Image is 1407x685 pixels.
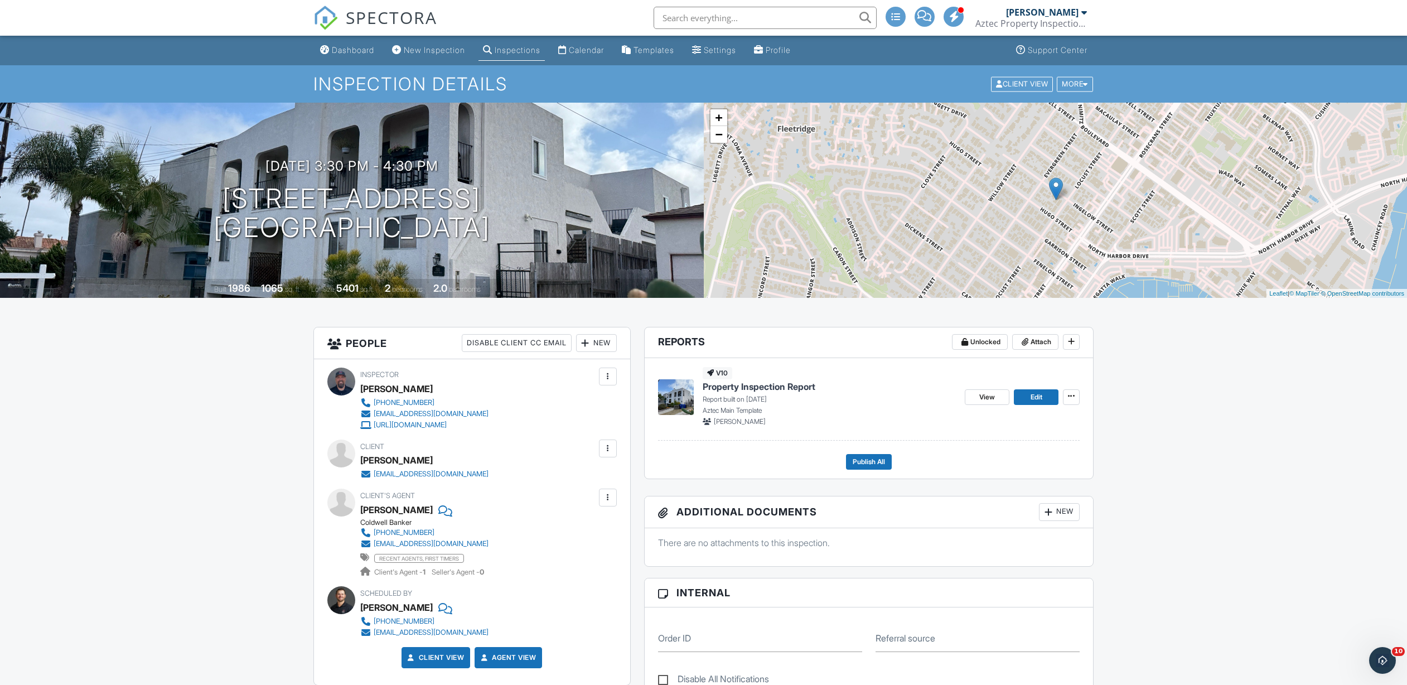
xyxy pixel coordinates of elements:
[374,568,427,576] span: Client's Agent -
[766,45,791,55] div: Profile
[1369,647,1396,674] iframe: Intercom live chat
[360,518,497,527] div: Coldwell Banker
[1012,40,1092,61] a: Support Center
[360,527,489,538] a: [PHONE_NUMBER]
[360,370,399,379] span: Inspector
[346,6,437,29] span: SPECTORA
[462,334,572,352] div: Disable Client CC Email
[658,632,691,644] label: Order ID
[374,470,489,479] div: [EMAIL_ADDRESS][DOMAIN_NAME]
[360,285,374,293] span: sq.ft.
[478,652,536,663] a: Agent View
[576,334,617,352] div: New
[374,617,434,626] div: [PHONE_NUMBER]
[423,568,426,576] strong: 1
[311,285,335,293] span: Lot Size
[374,398,434,407] div: [PHONE_NUMBER]
[374,628,489,637] div: [EMAIL_ADDRESS][DOMAIN_NAME]
[360,627,489,638] a: [EMAIL_ADDRESS][DOMAIN_NAME]
[374,554,464,563] span: recent agents, first timers
[336,282,359,294] div: 5401
[374,409,489,418] div: [EMAIL_ADDRESS][DOMAIN_NAME]
[374,539,489,548] div: [EMAIL_ADDRESS][DOMAIN_NAME]
[1321,290,1404,297] a: © OpenStreetMap contributors
[658,537,1080,549] p: There are no attachments to this inspection.
[478,40,545,61] a: Inspections
[385,282,390,294] div: 2
[405,652,465,663] a: Client View
[285,285,301,293] span: sq. ft.
[990,79,1056,88] a: Client View
[1289,290,1319,297] a: © MapTiler
[495,45,540,55] div: Inspections
[710,126,727,143] a: Zoom out
[433,282,447,294] div: 2.0
[374,528,434,537] div: [PHONE_NUMBER]
[265,158,438,173] h3: [DATE] 3:30 pm - 4:30 pm
[704,45,736,55] div: Settings
[332,45,374,55] div: Dashboard
[554,40,608,61] a: Calendar
[374,421,447,430] div: [URL][DOMAIN_NAME]
[388,40,470,61] a: New Inspection
[688,40,741,61] a: Settings
[404,45,465,55] div: New Inspection
[617,40,679,61] a: Templates
[645,496,1094,528] h3: Additional Documents
[214,285,226,293] span: Built
[360,442,384,451] span: Client
[214,184,490,243] h1: [STREET_ADDRESS] [GEOGRAPHIC_DATA]
[360,469,489,480] a: [EMAIL_ADDRESS][DOMAIN_NAME]
[313,15,437,38] a: SPECTORA
[314,327,630,359] h3: People
[261,282,283,294] div: 1065
[360,491,415,500] span: Client's Agent
[569,45,604,55] div: Calendar
[360,538,489,549] a: [EMAIL_ADDRESS][DOMAIN_NAME]
[1266,289,1407,298] div: |
[1269,290,1288,297] a: Leaflet
[360,616,489,627] a: [PHONE_NUMBER]
[975,18,1087,29] div: Aztec Property Inspections
[360,380,433,397] div: [PERSON_NAME]
[1006,7,1079,18] div: [PERSON_NAME]
[360,501,433,518] div: [PERSON_NAME]
[392,285,423,293] span: bedrooms
[1028,45,1087,55] div: Support Center
[654,7,877,29] input: Search everything...
[228,282,250,294] div: 1986
[1039,503,1080,521] div: New
[710,109,727,126] a: Zoom in
[480,568,484,576] strong: 0
[313,6,338,30] img: The Best Home Inspection Software - Spectora
[750,40,795,61] a: Profile
[432,568,484,576] span: Seller's Agent -
[876,632,935,644] label: Referral source
[360,408,489,419] a: [EMAIL_ADDRESS][DOMAIN_NAME]
[645,578,1094,607] h3: Internal
[313,74,1094,94] h1: Inspection Details
[360,419,489,431] a: [URL][DOMAIN_NAME]
[634,45,674,55] div: Templates
[316,40,379,61] a: Dashboard
[1392,647,1405,656] span: 10
[1057,76,1093,91] div: More
[360,599,433,616] div: [PERSON_NAME]
[360,589,412,597] span: Scheduled By
[991,76,1053,91] div: Client View
[449,285,481,293] span: bathrooms
[360,397,489,408] a: [PHONE_NUMBER]
[360,452,433,469] div: [PERSON_NAME]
